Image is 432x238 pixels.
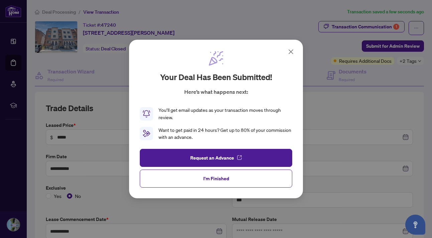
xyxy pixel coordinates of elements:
[140,170,292,188] button: I'm Finished
[203,173,229,184] span: I'm Finished
[190,153,234,163] span: Request an Advance
[140,149,292,167] button: Request an Advance
[158,106,292,121] div: You’ll get email updates as your transaction moves through review.
[160,72,272,82] h2: Your deal has been submitted!
[184,88,248,96] p: Here’s what happens next:
[405,215,425,235] button: Open asap
[158,127,292,141] div: Want to get paid in 24 hours? Get up to 80% of your commission with an advance.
